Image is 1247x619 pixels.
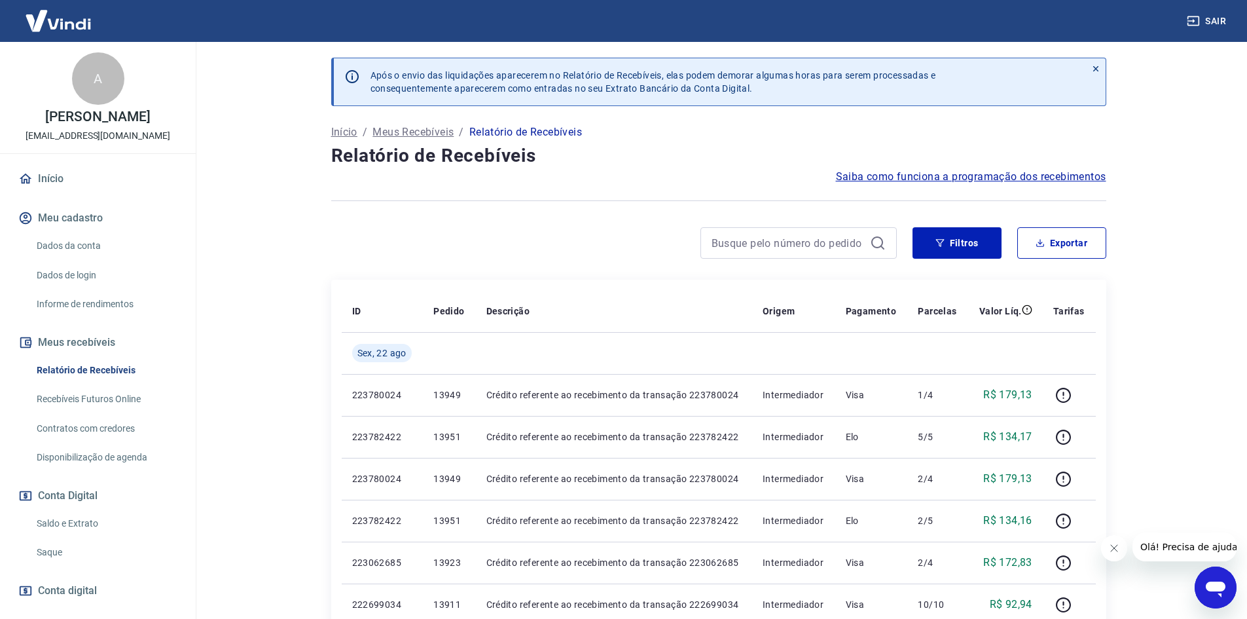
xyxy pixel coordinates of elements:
[763,514,825,527] p: Intermediador
[983,513,1032,529] p: R$ 134,16
[372,124,454,140] a: Meus Recebíveis
[836,169,1106,185] a: Saiba como funciona a programação dos recebimentos
[918,556,957,569] p: 2/4
[763,556,825,569] p: Intermediador
[763,430,825,443] p: Intermediador
[8,9,110,20] span: Olá! Precisa de ajuda?
[352,305,361,318] p: ID
[1101,535,1127,561] iframe: Fechar mensagem
[846,430,897,443] p: Elo
[918,472,957,485] p: 2/4
[486,388,742,402] p: Crédito referente ao recebimento da transação 223780024
[352,598,413,611] p: 222699034
[1132,533,1237,561] iframe: Mensagem da empresa
[16,481,180,510] button: Conta Digital
[331,124,357,140] a: Início
[918,305,956,318] p: Parcelas
[352,430,413,443] p: 223782422
[846,598,897,611] p: Visa
[846,305,897,318] p: Pagamento
[16,576,180,605] a: Conta digital
[459,124,463,140] p: /
[31,262,180,289] a: Dados de login
[45,110,150,124] p: [PERSON_NAME]
[433,472,465,485] p: 13949
[486,430,742,443] p: Crédito referente ao recebimento da transação 223782422
[433,305,464,318] p: Pedido
[1195,567,1237,609] iframe: Botão para abrir a janela de mensagens
[31,386,180,413] a: Recebíveis Futuros Online
[433,514,465,527] p: 13951
[433,598,465,611] p: 13911
[1184,9,1231,33] button: Sair
[331,143,1106,169] h4: Relatório de Recebíveis
[486,556,742,569] p: Crédito referente ao recebimento da transação 223062685
[990,597,1032,612] p: R$ 92,94
[433,430,465,443] p: 13951
[352,472,413,485] p: 223780024
[486,514,742,527] p: Crédito referente ao recebimento da transação 223782422
[763,472,825,485] p: Intermediador
[16,204,180,233] button: Meu cadastro
[26,129,170,143] p: [EMAIL_ADDRESS][DOMAIN_NAME]
[846,388,897,402] p: Visa
[352,514,413,527] p: 223782422
[31,291,180,318] a: Informe de rendimentos
[983,471,1032,487] p: R$ 179,13
[763,598,825,611] p: Intermediador
[433,556,465,569] p: 13923
[16,328,180,357] button: Meus recebíveis
[363,124,367,140] p: /
[846,514,897,527] p: Elo
[31,510,180,537] a: Saldo e Extrato
[983,429,1032,445] p: R$ 134,17
[16,164,180,193] a: Início
[763,305,795,318] p: Origem
[486,472,742,485] p: Crédito referente ao recebimento da transação 223780024
[918,430,957,443] p: 5/5
[486,305,530,318] p: Descrição
[712,233,865,253] input: Busque pelo número do pedido
[846,556,897,569] p: Visa
[370,69,936,95] p: Após o envio das liquidações aparecerem no Relatório de Recebíveis, elas podem demorar algumas ho...
[31,357,180,384] a: Relatório de Recebíveis
[72,52,124,105] div: A
[846,472,897,485] p: Visa
[357,347,407,360] span: Sex, 22 ago
[983,555,1032,571] p: R$ 172,83
[918,514,957,527] p: 2/5
[1017,227,1106,259] button: Exportar
[31,233,180,259] a: Dados da conta
[486,598,742,611] p: Crédito referente ao recebimento da transação 222699034
[763,388,825,402] p: Intermediador
[983,387,1032,403] p: R$ 179,13
[469,124,582,140] p: Relatório de Recebíveis
[1053,305,1085,318] p: Tarifas
[918,388,957,402] p: 1/4
[31,539,180,566] a: Saque
[918,598,957,611] p: 10/10
[31,444,180,471] a: Disponibilização de agenda
[16,1,101,41] img: Vindi
[31,415,180,442] a: Contratos com credores
[433,388,465,402] p: 13949
[979,305,1022,318] p: Valor Líq.
[913,227,1002,259] button: Filtros
[352,556,413,569] p: 223062685
[38,582,97,600] span: Conta digital
[352,388,413,402] p: 223780024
